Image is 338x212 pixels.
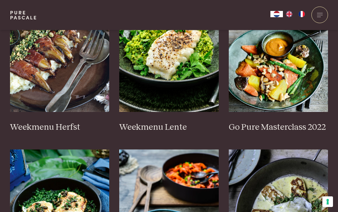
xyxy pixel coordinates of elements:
[283,11,308,17] ul: Language list
[10,10,37,20] a: PurePascale
[270,11,283,17] a: NL
[270,11,308,17] aside: Language selected: Nederlands
[283,11,295,17] a: EN
[270,11,283,17] div: Language
[229,122,328,133] h3: Go Pure Masterclass 2022
[322,196,333,207] button: Uw voorkeuren voor toestemming voor trackingtechnologieën
[295,11,308,17] a: FR
[10,122,110,133] h3: Weekmenu Herfst
[119,122,219,133] h3: Weekmenu Lente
